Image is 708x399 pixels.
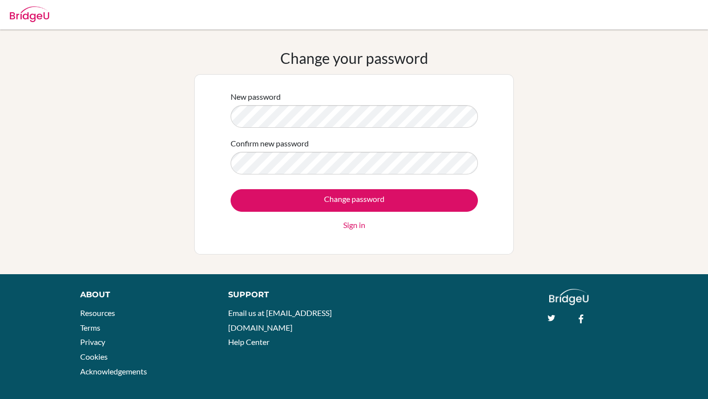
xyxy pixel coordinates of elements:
a: Email us at [EMAIL_ADDRESS][DOMAIN_NAME] [228,308,332,332]
img: Bridge-U [10,6,49,22]
div: About [80,289,206,301]
a: Sign in [343,219,365,231]
a: Terms [80,323,100,332]
img: logo_white@2x-f4f0deed5e89b7ecb1c2cc34c3e3d731f90f0f143d5ea2071677605dd97b5244.png [549,289,589,305]
a: Help Center [228,337,269,346]
div: Support [228,289,344,301]
a: Privacy [80,337,105,346]
label: New password [231,91,281,103]
h1: Change your password [280,49,428,67]
a: Cookies [80,352,108,361]
label: Confirm new password [231,138,309,149]
a: Acknowledgements [80,367,147,376]
a: Resources [80,308,115,317]
input: Change password [231,189,478,212]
